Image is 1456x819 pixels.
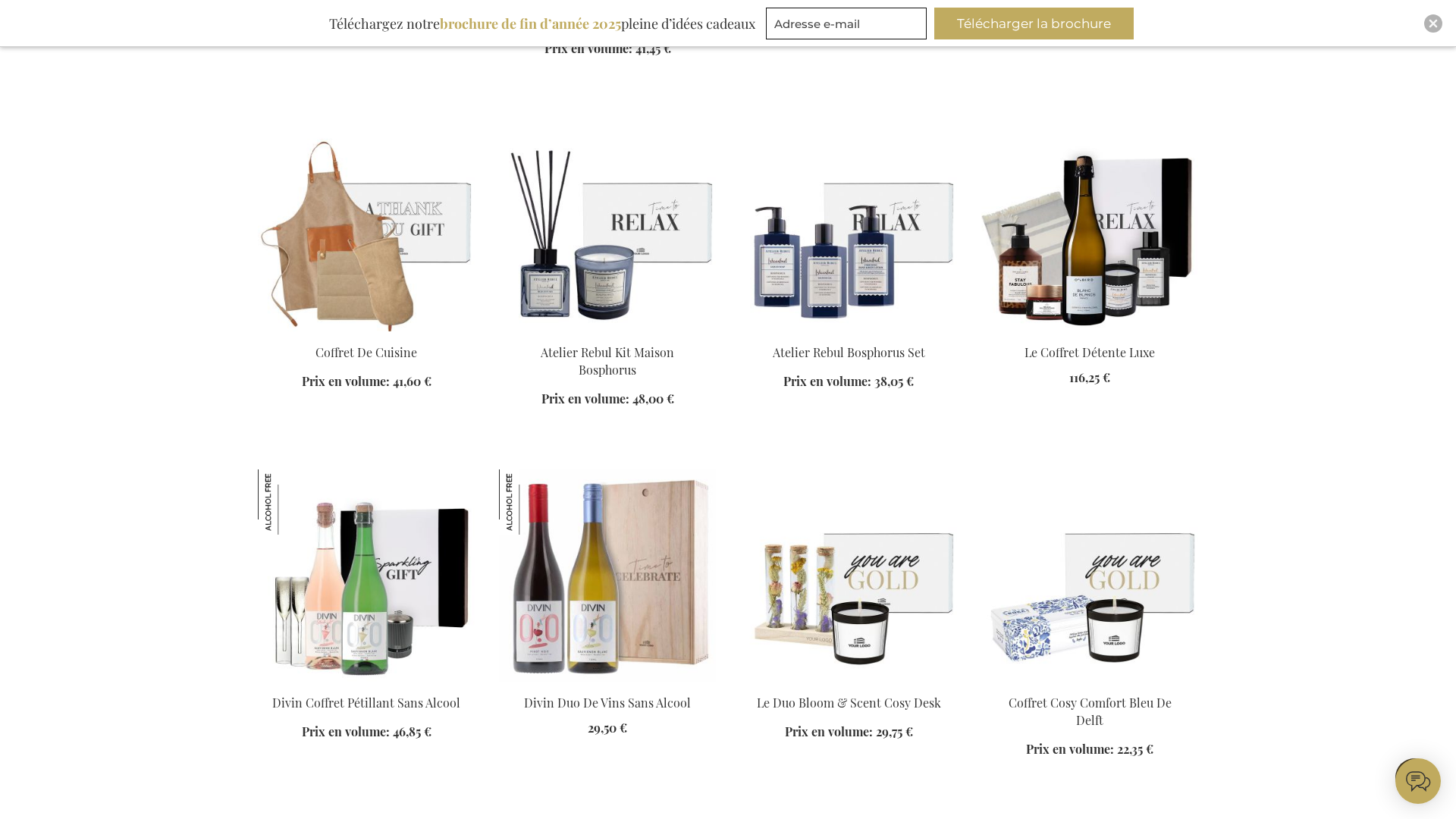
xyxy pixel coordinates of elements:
input: Adresse e-mail [766,8,927,39]
a: Divin Non-Alcoholic Sparkling Set Divin Coffret Pétillant Sans Alcool [258,676,475,690]
a: Atelier Rebul Bosphorus Home Kit [499,325,716,340]
a: Prix en volume: 41,60 € [302,373,431,391]
span: Prix en volume: [302,373,390,389]
a: Divin Non-Alcoholic Wine Duo Divin Duo De Vins Sans Alcool [499,676,716,690]
div: Close [1424,14,1442,33]
a: Prix en volume: 48,00 € [541,391,674,408]
img: Divin Duo De Vins Sans Alcool [499,469,564,535]
img: Delft's Cosy Comfort Gift Set [981,469,1198,682]
span: 41,45 € [635,40,671,56]
span: 46,85 € [393,723,431,739]
a: Coffret De Cuisine [315,344,417,360]
button: Télécharger la brochure [934,8,1134,39]
a: Le Duo Bloom & Scent Cosy Desk [757,695,941,711]
a: Divin Duo De Vins Sans Alcool [524,695,691,711]
b: brochure de fin d’année 2025 [440,14,621,33]
a: Prix en volume: 38,05 € [783,373,914,391]
span: 41,60 € [393,373,431,389]
a: Atelier Rebul Kit Maison Bosphorus [541,344,674,378]
span: 29,75 € [876,723,913,739]
a: Divin Coffret Pétillant Sans Alcool [272,695,460,711]
a: Coffret Cosy Comfort Bleu De Delft [1009,695,1172,728]
img: Divin Coffret Pétillant Sans Alcool [258,469,323,535]
a: Atelier Rebul Bosphorus Set [740,325,957,340]
div: Téléchargez notre pleine d’idées cadeaux [322,8,762,39]
a: Prix en volume: 29,75 € [785,723,913,741]
a: Atelier Rebul Bosphorus Set [773,344,925,360]
a: Prix en volume: 46,85 € [302,723,431,741]
a: The Bloom & Scent Cosy Desk Duo [740,676,957,690]
span: 116,25 € [1069,369,1110,385]
img: Atelier Rebul Bosphorus Set [740,119,957,331]
span: Prix en volume: [785,723,873,739]
span: Prix en volume: [541,391,629,406]
img: Divin Non-Alcoholic Wine Duo [499,469,716,682]
iframe: belco-activator-frame [1395,758,1441,804]
a: Le Coffret Détente Luxe [981,325,1198,340]
span: Prix en volume: [1026,741,1114,757]
span: Prix en volume: [302,723,390,739]
img: The Kitchen Gift Set [258,119,475,331]
span: Prix en volume: [783,373,871,389]
img: Close [1429,19,1438,28]
img: Atelier Rebul Bosphorus Home Kit [499,119,716,331]
span: Prix en volume: [544,40,632,56]
a: Le Coffret Détente Luxe [1025,344,1155,360]
span: 38,05 € [874,373,914,389]
span: 29,50 € [588,720,627,736]
img: The Bloom & Scent Cosy Desk Duo [740,469,957,682]
img: Divin Non-Alcoholic Sparkling Set [258,469,475,682]
span: 22,35 € [1117,741,1153,757]
a: The Kitchen Gift Set [258,325,475,340]
a: Delft's Cosy Comfort Gift Set [981,676,1198,690]
img: Le Coffret Détente Luxe [981,119,1198,331]
a: Prix en volume: 41,45 € [544,40,671,58]
a: Prix en volume: 22,35 € [1026,741,1153,758]
form: marketing offers and promotions [766,8,931,44]
span: 48,00 € [632,391,674,406]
